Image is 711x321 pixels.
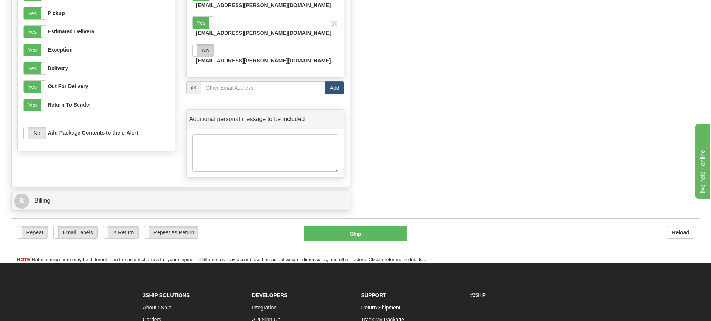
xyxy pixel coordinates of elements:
iframe: chat widget [694,122,710,198]
label: Add Package Contents to the e-Alert [48,129,138,136]
strong: 2Ship Solutions [143,292,190,298]
label: Yes [24,26,46,38]
a: Integration [252,305,277,311]
label: Yes [24,81,46,93]
label: Return To Sender [48,101,91,108]
label: Email Labels [54,226,97,238]
label: [EMAIL_ADDRESS][PERSON_NAME][DOMAIN_NAME] [196,1,331,9]
a: Additional personal message to be included [189,112,341,127]
label: Delivery [48,64,68,72]
div: Rates shown here may be different than the actual charges for your shipment. Differences may occu... [11,256,700,263]
a: here [379,257,389,262]
label: [EMAIL_ADDRESS][PERSON_NAME][DOMAIN_NAME] [196,29,331,37]
label: No [193,44,214,56]
h6: #2SHIP [470,293,568,298]
button: Ship [304,226,407,241]
label: Is Return [103,226,138,238]
label: Repeat as Return [144,226,198,238]
div: live help - online [6,4,69,13]
a: B Billing [14,193,347,209]
label: Yes [193,17,214,29]
span: B [14,194,29,209]
label: Yes [24,7,46,19]
label: Estimated Delivery [48,28,94,35]
strong: Developers [252,292,288,298]
span: NOTE: [17,257,32,262]
label: No [24,127,46,139]
a: Return Shipment [361,305,400,311]
span: Billing [34,197,50,204]
label: Repeat [17,226,48,238]
span: @ [186,81,201,94]
label: Pickup [48,9,65,17]
button: Reload [667,226,694,239]
b: Reload [672,229,689,235]
label: Yes [24,99,46,111]
a: About 2Ship [143,305,171,311]
label: [EMAIL_ADDRESS][PERSON_NAME][DOMAIN_NAME] [196,57,331,64]
button: Add [325,81,344,94]
label: Yes [24,62,46,74]
label: Exception [48,46,73,53]
input: Other Email Address [201,81,325,94]
label: Out For Delivery [48,83,88,90]
label: Yes [24,44,46,56]
strong: Support [361,292,387,298]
